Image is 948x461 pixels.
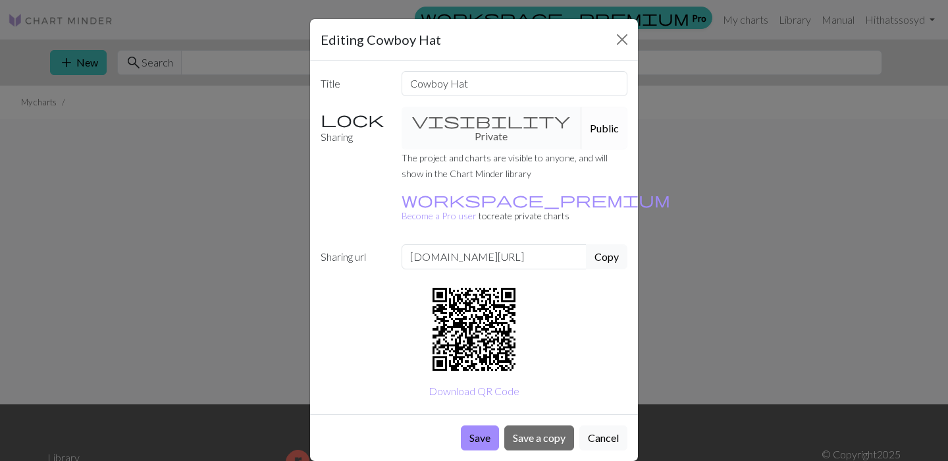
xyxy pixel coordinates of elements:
[586,244,627,269] button: Copy
[579,425,627,450] button: Cancel
[504,425,574,450] button: Save a copy
[461,425,499,450] button: Save
[581,107,627,149] button: Public
[402,194,670,221] small: to create private charts
[402,190,670,209] span: workspace_premium
[612,29,633,50] button: Close
[313,107,394,149] label: Sharing
[402,152,608,179] small: The project and charts are visible to anyone, and will show in the Chart Minder library
[402,194,670,221] a: Become a Pro user
[420,379,528,404] button: Download QR Code
[313,244,394,269] label: Sharing url
[313,71,394,96] label: Title
[321,30,441,49] h5: Editing Cowboy Hat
